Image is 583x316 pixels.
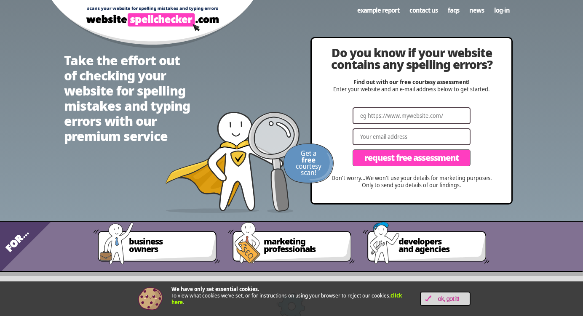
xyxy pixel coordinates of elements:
[119,233,220,267] a: businessowners
[398,238,479,253] span: developers and agencies
[353,149,471,166] button: Request Free Assessment
[329,79,495,93] p: Enter your website and an e-mail address below to get started.
[329,47,495,70] h2: Do you know if your website contains any spelling errors?
[64,53,190,144] h1: Take the effort out of checking your website for spelling mistakes and typing errors with our pre...
[352,2,404,18] a: Example Report
[489,2,515,18] a: Log-in
[254,233,355,267] a: marketingprofessionals
[353,107,471,124] input: eg https://www.mywebsite.com/
[171,292,402,306] a: click here
[171,286,407,306] p: To view what cookies we’ve set, or for instructions on using your browser to reject our cookies, .
[353,78,470,86] strong: Find out with our free courtesy assessment!
[171,285,259,293] strong: We have only set essential cookies.
[443,2,464,18] a: FAQs
[353,128,471,145] input: Your email address
[283,143,334,183] img: Get a FREE courtesy scan!
[420,292,471,306] a: OK, Got it!
[464,2,489,18] a: News
[264,238,345,253] span: marketing professionals
[329,175,495,189] p: Don’t worry…We won’t use your details for marketing purposes. Only to send you details of our fin...
[404,2,443,18] a: Contact us
[138,286,163,311] img: Cookie
[364,154,459,162] span: Request Free Assessment
[388,233,489,267] a: developersand agencies
[431,295,465,303] span: OK, Got it!
[165,112,300,213] img: website spellchecker scans your website looking for spelling mistakes
[129,238,210,253] span: business owners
